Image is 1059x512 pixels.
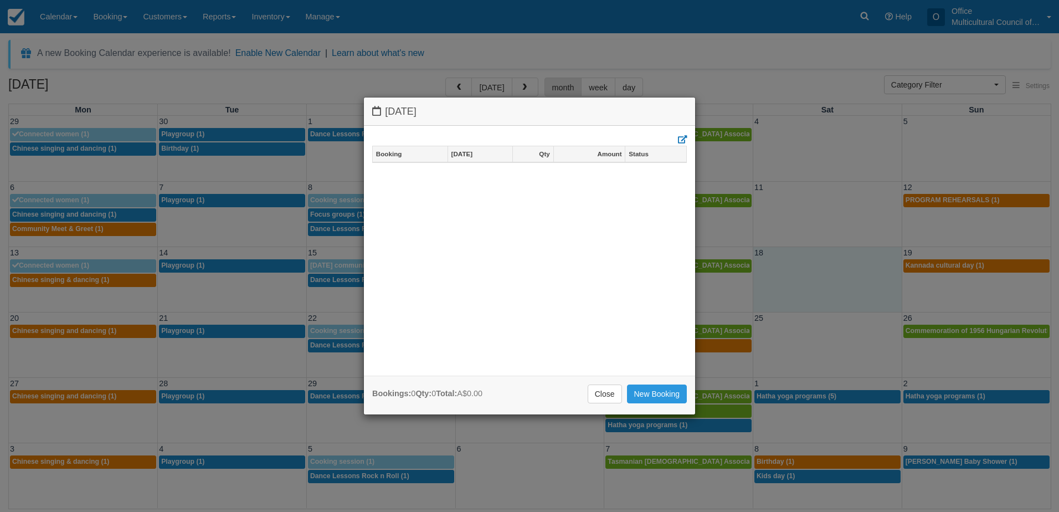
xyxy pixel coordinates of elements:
[372,388,482,400] div: 0 0 A$0.00
[513,146,553,162] a: Qty
[627,385,687,403] a: New Booking
[373,146,448,162] a: Booking
[588,385,622,403] a: Close
[415,389,431,398] strong: Qty:
[436,389,457,398] strong: Total:
[448,146,512,162] a: [DATE]
[372,106,687,117] h4: [DATE]
[372,389,411,398] strong: Bookings:
[625,146,686,162] a: Status
[554,146,625,162] a: Amount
